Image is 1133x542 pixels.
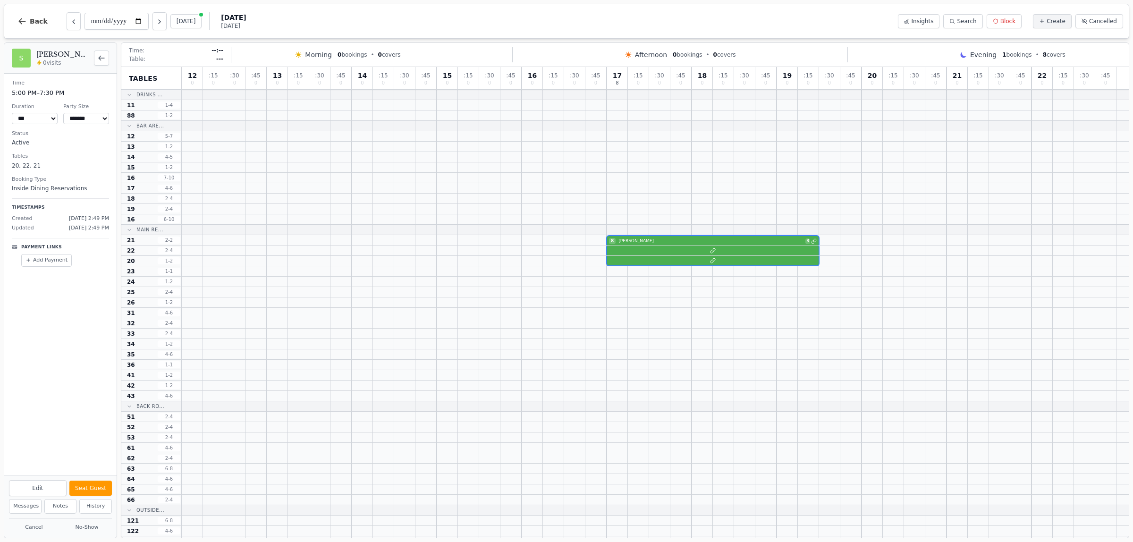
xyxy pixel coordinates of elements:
span: 14 [358,72,367,79]
span: 14 [127,153,135,161]
span: 17 [613,72,622,79]
span: 2 - 4 [158,288,180,296]
span: 20 [868,72,877,79]
span: Table: [129,55,145,63]
span: : 15 [973,73,982,78]
span: Back Ro... [136,403,164,410]
span: • [371,51,374,59]
span: 1 - 2 [158,382,180,389]
span: 4 - 6 [158,486,180,493]
span: 17 [127,185,135,192]
span: : 30 [655,73,664,78]
span: 66 [127,496,135,504]
span: 18 [127,195,135,203]
span: : 45 [336,73,345,78]
span: 36 [127,361,135,369]
span: 34 [127,340,135,348]
span: 1 - 2 [158,143,180,150]
span: 0 [871,81,873,85]
span: 0 [913,81,916,85]
span: 0 [339,81,342,85]
span: Tables [129,74,158,83]
p: Timestamps [12,204,109,211]
span: : 45 [761,73,770,78]
button: Seat Guest [69,481,112,496]
span: 51 [127,413,135,421]
span: 31 [127,309,135,317]
span: 2 - 4 [158,413,180,420]
span: • [1036,51,1039,59]
span: 4 - 6 [158,185,180,192]
span: 0 [1083,81,1086,85]
span: 0 [977,81,980,85]
span: : 45 [251,73,260,78]
span: Back [30,18,48,25]
span: 42 [127,382,135,390]
span: 1 - 2 [158,164,180,171]
dt: Duration [12,103,58,111]
span: 35 [127,351,135,358]
span: : 15 [888,73,897,78]
span: 0 [673,51,676,58]
span: 1 - 2 [158,372,180,379]
span: : 15 [719,73,727,78]
span: 0 [318,81,321,85]
span: 6 - 10 [158,216,180,223]
span: 1 - 2 [158,299,180,306]
span: 4 - 5 [158,153,180,161]
span: 13 [127,143,135,151]
span: : 45 [846,73,855,78]
button: Cancel [9,522,59,534]
span: 65 [127,486,135,493]
button: Block [987,14,1022,28]
span: 0 [637,81,640,85]
span: 0 [1019,81,1022,85]
span: 1 - 2 [158,257,180,264]
dd: 20, 22, 21 [12,161,109,170]
span: : 15 [464,73,473,78]
span: 0 [403,81,406,85]
span: 6 - 8 [158,517,180,524]
span: 0 [701,81,703,85]
span: 0 [531,81,533,85]
span: --:-- [211,47,223,54]
span: covers [713,51,736,59]
span: 0 [679,81,682,85]
span: 43 [127,392,135,400]
span: 26 [127,299,135,306]
span: : 15 [1058,73,1067,78]
span: 25 [127,288,135,296]
span: 12 [188,72,197,79]
span: : 15 [294,73,303,78]
span: 0 [828,81,831,85]
span: 0 [722,81,725,85]
span: 1 - 4 [158,102,180,109]
span: 24 [127,278,135,286]
span: 4 - 6 [158,444,180,451]
span: 0 [446,81,448,85]
span: 62 [127,455,135,462]
span: 0 [955,81,958,85]
span: 0 [786,81,788,85]
span: --- [216,55,223,63]
span: 12 [127,133,135,140]
span: 0 [764,81,767,85]
span: : 30 [825,73,834,78]
span: 88 [127,112,135,119]
span: 0 [892,81,895,85]
span: 3 [805,238,810,244]
span: : 45 [421,73,430,78]
span: : 15 [209,73,218,78]
dt: Tables [12,152,109,161]
span: 5 - 7 [158,133,180,140]
span: : 45 [931,73,940,78]
span: 0 [361,81,364,85]
span: Bar Are... [136,122,164,129]
dt: Time [12,79,109,87]
span: 20 [127,257,135,265]
span: 0 [254,81,257,85]
button: Notes [44,499,77,514]
span: : 15 [803,73,812,78]
span: 0 [594,81,597,85]
span: 11 [127,102,135,109]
